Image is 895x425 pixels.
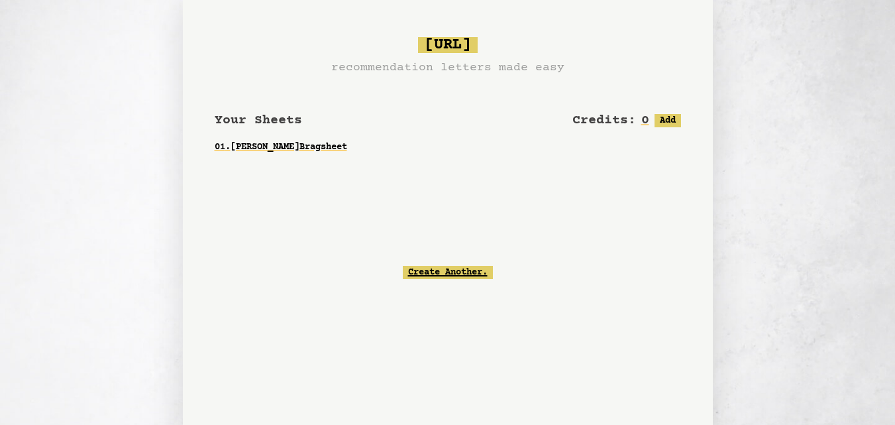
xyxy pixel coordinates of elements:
[215,135,681,159] a: 01.[PERSON_NAME]Bragsheet
[403,266,493,279] a: Create Another.
[572,111,636,130] h2: Credits:
[641,111,649,130] h2: 0
[331,58,564,77] h3: recommendation letters made easy
[418,37,478,53] span: [URL]
[655,114,681,127] button: Add
[215,113,302,128] span: Your Sheets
